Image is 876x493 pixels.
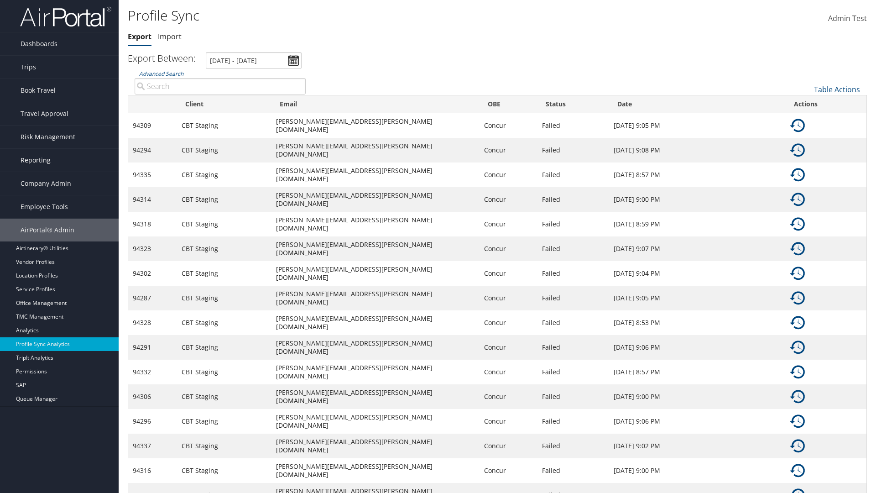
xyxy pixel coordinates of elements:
td: [DATE] 9:05 PM [609,113,786,138]
img: airportal-logo.png [20,6,111,27]
td: CBT Staging [177,409,271,434]
td: Concur [480,212,537,236]
th: Status: activate to sort column ascending [537,95,609,113]
td: 94287 [128,286,177,310]
img: ta-history.png [790,241,805,256]
td: Failed [537,384,609,409]
td: [PERSON_NAME][EMAIL_ADDRESS][PERSON_NAME][DOMAIN_NAME] [271,113,480,138]
td: [DATE] 9:00 PM [609,458,786,483]
img: ta-history.png [790,168,805,182]
td: Concur [480,458,537,483]
td: [DATE] 9:06 PM [609,335,786,360]
td: Failed [537,409,609,434]
td: [PERSON_NAME][EMAIL_ADDRESS][PERSON_NAME][DOMAIN_NAME] [271,187,480,212]
span: AirPortal® Admin [21,219,74,241]
td: [PERSON_NAME][EMAIL_ADDRESS][PERSON_NAME][DOMAIN_NAME] [271,409,480,434]
td: Failed [537,138,609,163]
th: Date: activate to sort column ascending [609,95,786,113]
a: Details [790,342,805,351]
img: ta-history.png [790,118,805,133]
td: CBT Staging [177,187,271,212]
h3: Export Between: [128,52,196,64]
input: Advanced Search [135,78,306,94]
td: CBT Staging [177,384,271,409]
td: CBT Staging [177,212,271,236]
td: [PERSON_NAME][EMAIL_ADDRESS][PERSON_NAME][DOMAIN_NAME] [271,236,480,261]
td: Failed [537,236,609,261]
td: CBT Staging [177,360,271,384]
td: Concur [480,138,537,163]
td: Failed [537,434,609,458]
td: 94328 [128,310,177,335]
img: ta-history.png [790,365,805,379]
td: [DATE] 9:06 PM [609,409,786,434]
td: Failed [537,360,609,384]
td: Concur [480,335,537,360]
td: Concur [480,384,537,409]
td: Concur [480,113,537,138]
span: Employee Tools [21,195,68,218]
td: CBT Staging [177,163,271,187]
td: Failed [537,286,609,310]
td: 94294 [128,138,177,163]
td: 94318 [128,212,177,236]
td: CBT Staging [177,236,271,261]
td: 94332 [128,360,177,384]
a: Details [790,145,805,154]
td: [PERSON_NAME][EMAIL_ADDRESS][PERSON_NAME][DOMAIN_NAME] [271,434,480,458]
td: CBT Staging [177,458,271,483]
a: Advanced Search [139,70,183,78]
th: Email: activate to sort column ascending [271,95,480,113]
span: Trips [21,56,36,79]
th: Client: activate to sort column ascending [177,95,271,113]
td: [DATE] 9:07 PM [609,236,786,261]
img: ta-history.png [790,192,805,207]
td: CBT Staging [177,310,271,335]
a: Details [790,268,805,277]
img: ta-history.png [790,389,805,404]
td: 94296 [128,409,177,434]
a: Details [790,416,805,425]
a: Details [790,194,805,203]
a: Details [790,170,805,178]
img: ta-history.png [790,217,805,231]
td: 94302 [128,261,177,286]
span: Travel Approval [21,102,68,125]
a: Details [790,392,805,400]
a: Details [790,293,805,302]
td: 94309 [128,113,177,138]
a: Export [128,31,151,42]
td: Concur [480,236,537,261]
td: 94314 [128,187,177,212]
td: Concur [480,434,537,458]
h1: Profile Sync [128,6,620,25]
a: Details [790,441,805,450]
a: Details [790,466,805,474]
img: ta-history.png [790,291,805,305]
td: [PERSON_NAME][EMAIL_ADDRESS][PERSON_NAME][DOMAIN_NAME] [271,384,480,409]
td: [DATE] 9:00 PM [609,384,786,409]
td: 94316 [128,458,177,483]
td: Concur [480,310,537,335]
td: [DATE] 9:02 PM [609,434,786,458]
td: Concur [480,163,537,187]
td: Failed [537,458,609,483]
td: 94323 [128,236,177,261]
td: [PERSON_NAME][EMAIL_ADDRESS][PERSON_NAME][DOMAIN_NAME] [271,335,480,360]
td: [PERSON_NAME][EMAIL_ADDRESS][PERSON_NAME][DOMAIN_NAME] [271,138,480,163]
td: [DATE] 9:04 PM [609,261,786,286]
td: 94291 [128,335,177,360]
td: Failed [537,187,609,212]
a: Details [790,244,805,252]
td: [PERSON_NAME][EMAIL_ADDRESS][PERSON_NAME][DOMAIN_NAME] [271,360,480,384]
td: [PERSON_NAME][EMAIL_ADDRESS][PERSON_NAME][DOMAIN_NAME] [271,286,480,310]
td: Failed [537,212,609,236]
span: Admin Test [828,13,867,23]
input: [DATE] - [DATE] [206,52,302,69]
td: CBT Staging [177,113,271,138]
a: Details [790,121,805,129]
td: [PERSON_NAME][EMAIL_ADDRESS][PERSON_NAME][DOMAIN_NAME] [271,261,480,286]
img: ta-history.png [790,340,805,355]
a: Details [790,318,805,326]
th: Actions [786,95,866,113]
